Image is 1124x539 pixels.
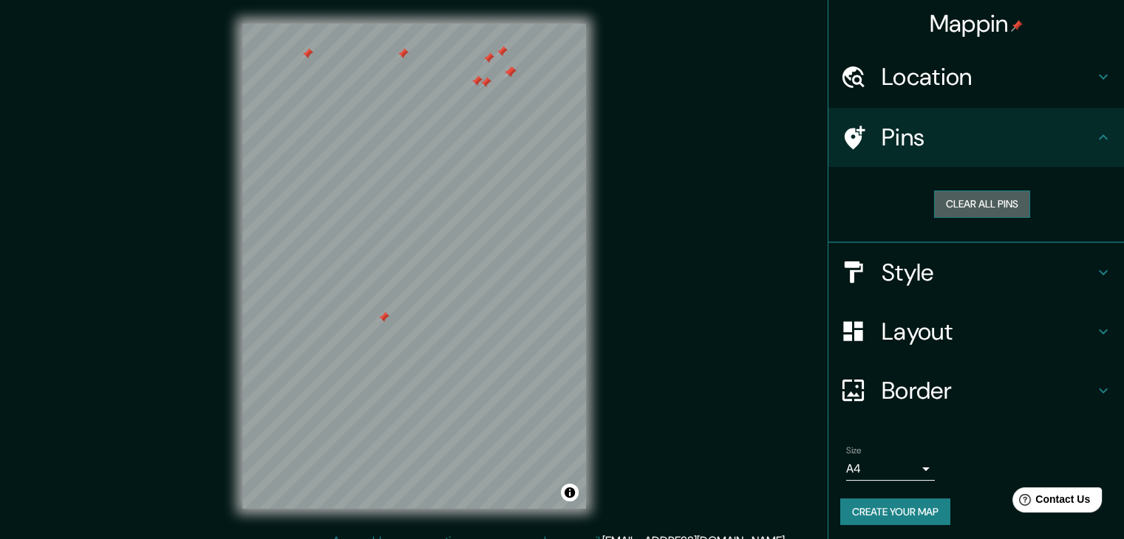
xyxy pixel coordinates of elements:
h4: Style [882,258,1094,287]
canvas: Map [242,24,586,509]
h4: Mappin [930,9,1023,38]
div: A4 [846,457,935,481]
div: Location [828,47,1124,106]
h4: Location [882,62,1094,92]
label: Size [846,444,862,456]
div: Style [828,243,1124,302]
button: Create your map [840,498,950,526]
h4: Pins [882,123,1094,152]
h4: Border [882,376,1094,405]
div: Border [828,361,1124,420]
img: pin-icon.png [1011,20,1023,32]
iframe: Help widget launcher [992,481,1108,523]
div: Pins [828,108,1124,167]
button: Clear all pins [934,190,1030,218]
h4: Layout [882,317,1094,346]
button: Toggle attribution [561,484,579,501]
div: Layout [828,302,1124,361]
